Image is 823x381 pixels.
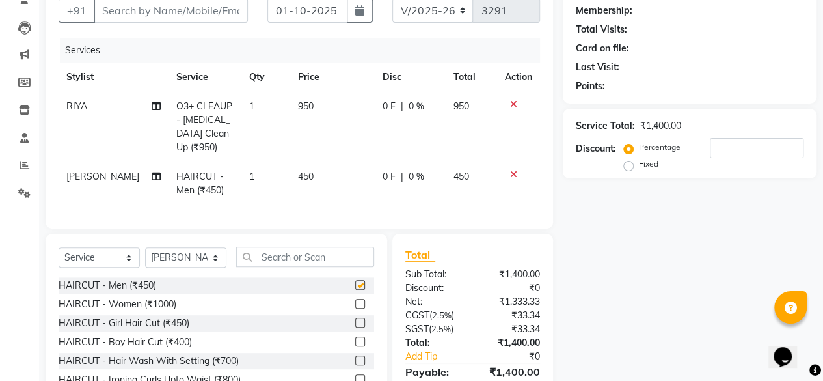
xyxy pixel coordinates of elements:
[472,309,550,322] div: ₹33.34
[576,119,635,133] div: Service Total:
[249,171,254,182] span: 1
[59,63,169,92] th: Stylist
[453,171,468,182] span: 450
[290,63,375,92] th: Price
[236,247,374,267] input: Search or Scan
[169,63,241,92] th: Service
[59,279,156,292] div: HAIRCUT - Men (₹450)
[396,309,473,322] div: ( )
[768,329,810,368] iframe: chat widget
[396,322,473,336] div: ( )
[472,322,550,336] div: ₹33.34
[298,171,314,182] span: 450
[59,317,189,330] div: HAIRCUT - Girl Hair Cut (₹450)
[405,323,429,335] span: SGST
[396,350,485,363] a: Add Tip
[576,79,605,93] div: Points:
[59,298,176,311] div: HAIRCUT - Women (₹1000)
[640,119,681,133] div: ₹1,400.00
[375,63,445,92] th: Disc
[176,100,232,153] span: O3+ CLEAUP - [MEDICAL_DATA] Clean Up (₹950)
[401,170,403,184] span: |
[383,100,396,113] span: 0 F
[472,295,550,309] div: ₹1,333.33
[176,171,224,196] span: HAIRCUT - Men (₹450)
[59,354,239,368] div: HAIRCUT - Hair Wash With Setting (₹700)
[576,142,616,156] div: Discount:
[401,100,403,113] span: |
[405,248,435,262] span: Total
[576,61,619,74] div: Last Visit:
[396,336,473,350] div: Total:
[576,4,632,18] div: Membership:
[60,38,550,63] div: Services
[497,63,540,92] th: Action
[576,42,629,55] div: Card on file:
[249,100,254,112] span: 1
[241,63,290,92] th: Qty
[396,281,473,295] div: Discount:
[431,324,451,334] span: 2.5%
[485,350,550,363] div: ₹0
[639,141,681,153] label: Percentage
[453,100,468,112] span: 950
[396,268,473,281] div: Sub Total:
[639,158,658,170] label: Fixed
[298,100,314,112] span: 950
[396,364,473,380] div: Payable:
[472,281,550,295] div: ₹0
[409,170,424,184] span: 0 %
[472,336,550,350] div: ₹1,400.00
[472,364,550,380] div: ₹1,400.00
[432,310,452,320] span: 2.5%
[396,295,473,309] div: Net:
[472,268,550,281] div: ₹1,400.00
[576,23,627,36] div: Total Visits:
[66,100,87,112] span: RIYA
[445,63,497,92] th: Total
[66,171,139,182] span: [PERSON_NAME]
[405,309,429,321] span: CGST
[409,100,424,113] span: 0 %
[59,335,192,349] div: HAIRCUT - Boy Hair Cut (₹400)
[383,170,396,184] span: 0 F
